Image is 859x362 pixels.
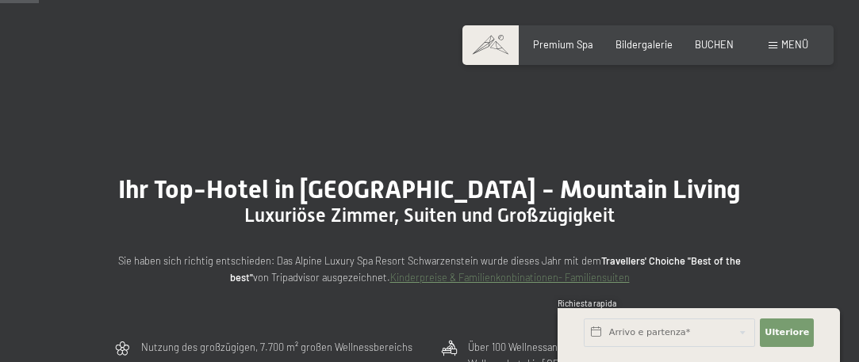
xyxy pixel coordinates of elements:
[760,318,814,347] button: Ulteriore
[765,327,809,337] font: Ulteriore
[533,38,593,51] a: Premium Spa
[118,174,741,204] span: Ihr Top-Hotel in [GEOGRAPHIC_DATA] - Mountain Living
[558,299,616,308] font: Richiesta rapida
[615,38,673,51] a: Bildergalerie
[781,38,808,51] span: Menü
[230,254,742,283] strong: Travellers' Choiche "Best of the best"
[390,271,630,284] a: Kinderpreise & Familienkonbinationen- Familiensuiten
[695,38,734,51] a: BUCHEN
[113,253,747,285] p: Sie haben sich richtig entschieden: Das Alpine Luxury Spa Resort Schwarzenstein wurde dieses Jahr...
[141,339,412,355] p: Nutzung des großzügigen, 7.700 m² großen Wellnessbereichs
[244,204,615,227] span: Luxuriöse Zimmer, Suiten und Großzügigkeit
